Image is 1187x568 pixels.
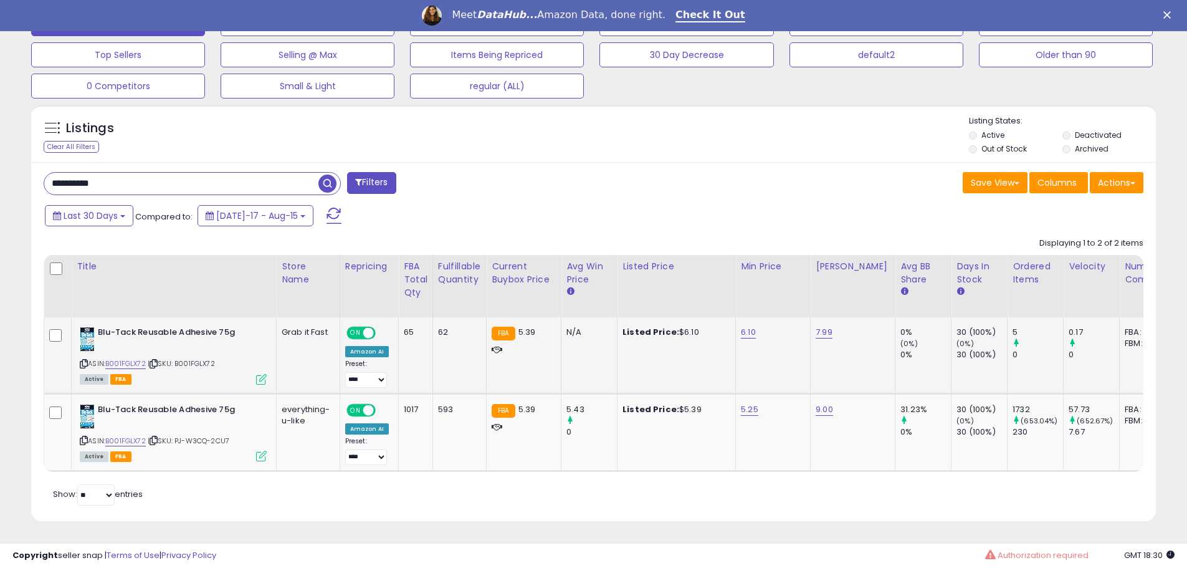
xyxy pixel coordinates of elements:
div: 0 [1069,349,1119,360]
button: default2 [789,42,963,67]
span: 5.39 [518,326,536,338]
div: 230 [1013,426,1063,438]
div: Fulfillable Quantity [438,260,481,286]
div: Velocity [1069,260,1114,273]
div: 0% [900,426,951,438]
button: Top Sellers [31,42,205,67]
div: FBM: 0 [1125,415,1166,426]
div: 0 [566,426,617,438]
button: 0 Competitors [31,74,205,99]
div: Store Name [282,260,335,286]
small: (0%) [900,339,918,349]
div: 30 (100%) [956,426,1007,438]
small: (0%) [956,416,974,426]
div: 31.23% [900,404,951,415]
div: Ordered Items [1013,260,1058,286]
div: Amazon AI [345,423,389,435]
button: [DATE]-17 - Aug-15 [198,205,313,226]
div: ASIN: [80,327,267,383]
div: Avg Win Price [566,260,612,286]
button: Small & Light [221,74,394,99]
div: FBA: 6 [1125,327,1166,338]
span: 2025-09-15 18:30 GMT [1124,549,1175,561]
small: (652.67%) [1077,416,1113,426]
small: FBA [492,404,515,418]
div: 65 [404,327,423,338]
div: $6.10 [622,327,726,338]
div: ASIN: [80,404,267,461]
span: Columns [1037,176,1077,189]
div: Listed Price [622,260,730,273]
div: N/A [566,327,608,338]
small: Avg Win Price. [566,286,574,297]
button: Columns [1029,172,1088,193]
button: Save View [963,172,1027,193]
span: Last 30 Days [64,209,118,222]
div: 0% [900,349,951,360]
span: ON [348,328,363,339]
img: 41mbwFwIhXL._SL40_.jpg [80,327,95,352]
div: 0.17 [1069,327,1119,338]
div: 30 (100%) [956,327,1007,338]
div: $5.39 [622,404,726,415]
small: Avg BB Share. [900,286,908,297]
span: All listings currently available for purchase on Amazon [80,451,108,462]
span: FBA [110,451,131,462]
span: | SKU: B001FGLX72 [148,359,215,368]
button: regular (ALL) [410,74,584,99]
small: FBA [492,327,515,340]
button: Items Being Repriced [410,42,584,67]
div: Days In Stock [956,260,1002,286]
b: Listed Price: [622,326,679,338]
a: 6.10 [741,326,756,339]
div: [PERSON_NAME] [816,260,890,273]
strong: Copyright [12,549,58,561]
div: 5 [1013,327,1063,338]
h5: Listings [66,120,114,137]
button: Older than 90 [979,42,1153,67]
div: Grab it Fast [282,327,330,338]
div: 0% [900,327,951,338]
a: Privacy Policy [161,549,216,561]
button: Selling @ Max [221,42,394,67]
div: Current Buybox Price [492,260,556,286]
label: Archived [1075,143,1108,154]
a: Check It Out [675,9,745,22]
a: Terms of Use [107,549,160,561]
div: seller snap | | [12,550,216,562]
b: Listed Price: [622,403,679,415]
span: ON [348,405,363,415]
a: B001FGLX72 [105,359,146,369]
img: Profile image for Georgie [422,6,442,26]
div: Avg BB Share [900,260,946,286]
span: | SKU: PJ-W3CQ-2CU7 [148,436,229,446]
a: 5.25 [741,403,758,416]
div: Preset: [345,360,389,388]
button: 30 Day Decrease [599,42,773,67]
small: (0%) [956,339,974,349]
span: Compared to: [135,211,193,223]
div: Meet Amazon Data, done right. [452,9,665,21]
button: Filters [347,172,396,194]
div: 5.43 [566,404,617,415]
button: Actions [1090,172,1143,193]
div: 30 (100%) [956,404,1007,415]
label: Out of Stock [981,143,1027,154]
div: Close [1163,11,1176,19]
span: Show: entries [53,488,143,500]
div: Title [77,260,271,273]
small: (653.04%) [1021,416,1057,426]
span: FBA [110,374,131,385]
span: All listings currently available for purchase on Amazon [80,374,108,385]
b: Blu-Tack Reusable Adhesive 75g [98,327,249,342]
button: Last 30 Days [45,205,133,226]
div: Preset: [345,437,389,465]
span: OFF [373,328,393,339]
i: DataHub... [477,9,537,21]
div: 30 (100%) [956,349,1007,360]
div: 593 [438,404,477,415]
div: 0 [1013,349,1063,360]
a: 7.99 [816,326,832,339]
div: Amazon AI [345,346,389,357]
div: FBM: 0 [1125,338,1166,349]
